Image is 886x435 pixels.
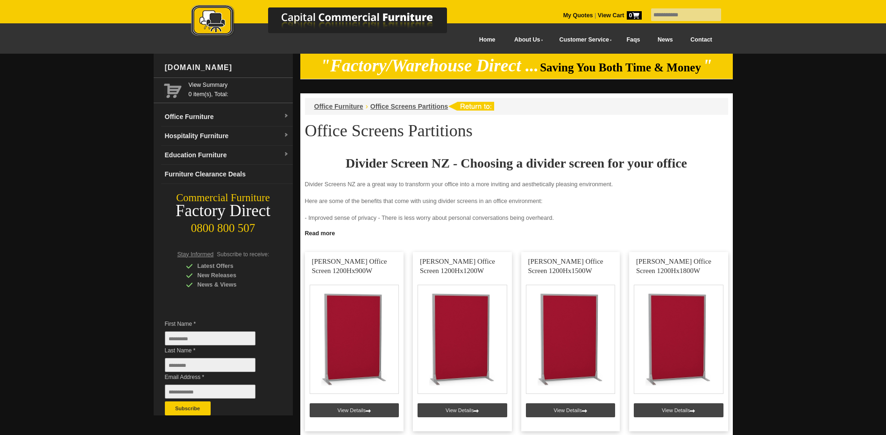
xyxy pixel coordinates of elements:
[161,107,293,126] a: Office Furnituredropdown
[165,5,492,39] img: Capital Commercial Furniture Logo
[504,29,549,50] a: About Us
[681,29,721,50] a: Contact
[284,133,289,138] img: dropdown
[702,56,712,75] em: "
[284,113,289,119] img: dropdown
[284,152,289,157] img: dropdown
[346,156,687,170] strong: Divider Screen NZ - Choosing a divider screen for your office
[320,56,539,75] em: "Factory/Warehouse Direct ...
[314,103,363,110] a: Office Furniture
[165,372,269,382] span: Email Address *
[165,401,211,415] button: Subscribe
[189,80,289,90] a: View Summary
[618,29,649,50] a: Faqs
[154,217,293,235] div: 0800 800 507
[165,346,269,355] span: Last Name *
[161,54,293,82] div: [DOMAIN_NAME]
[300,226,733,238] a: Click to read more
[177,251,214,258] span: Stay Informed
[154,191,293,204] div: Commercial Furniture
[549,29,617,50] a: Customer Service
[448,102,494,111] img: return to
[165,5,492,42] a: Capital Commercial Furniture Logo
[305,122,728,140] h1: Office Screens Partitions
[154,204,293,217] div: Factory Direct
[540,61,701,74] span: Saving You Both Time & Money
[165,358,255,372] input: Last Name *
[165,331,255,345] input: First Name *
[305,196,728,206] p: Here are some of the benefits that come with using divider screens in an office environment:
[217,251,269,258] span: Subscribe to receive:
[305,213,728,223] p: - Improved sense of privacy - There is less worry about personal conversations being overheard.
[165,385,255,399] input: Email Address *
[186,271,275,280] div: New Releases
[186,280,275,289] div: News & Views
[161,146,293,165] a: Education Furnituredropdown
[366,102,368,111] li: ›
[186,261,275,271] div: Latest Offers
[598,12,642,19] strong: View Cart
[305,180,728,189] p: Divider Screens NZ are a great way to transform your office into a more inviting and aestheticall...
[161,126,293,146] a: Hospitality Furnituredropdown
[627,11,642,20] span: 0
[563,12,593,19] a: My Quotes
[165,319,269,329] span: First Name *
[370,103,448,110] a: Office Screens Partitions
[649,29,681,50] a: News
[189,80,289,98] span: 0 item(s), Total:
[596,12,641,19] a: View Cart0
[161,165,293,184] a: Furniture Clearance Deals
